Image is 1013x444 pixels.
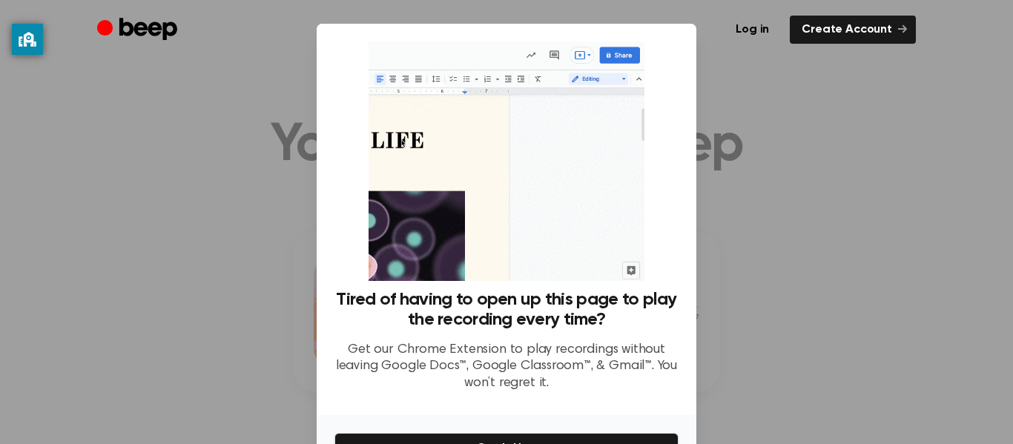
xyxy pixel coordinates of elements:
[790,16,916,44] a: Create Account
[369,42,644,281] img: Beep extension in action
[724,16,781,44] a: Log in
[334,290,679,330] h3: Tired of having to open up this page to play the recording every time?
[334,342,679,392] p: Get our Chrome Extension to play recordings without leaving Google Docs™, Google Classroom™, & Gm...
[97,16,181,44] a: Beep
[12,24,43,55] button: privacy banner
